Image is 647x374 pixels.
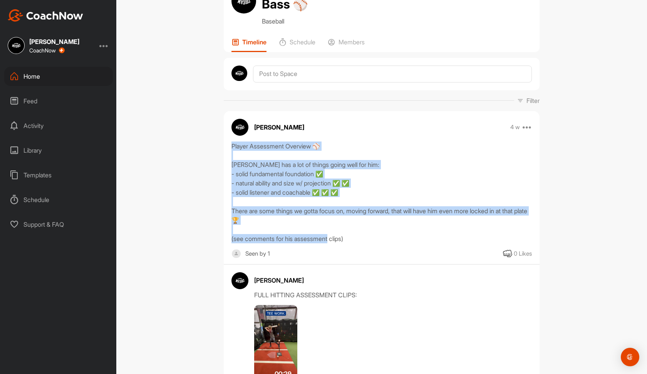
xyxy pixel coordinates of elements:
[262,17,366,26] p: Baseball
[231,119,248,136] img: avatar
[4,165,113,185] div: Templates
[245,249,270,259] div: Seen by 1
[4,91,113,111] div: Feed
[8,37,25,54] img: square_cf84641c1b0bf994328a87de70c6dd67.jpg
[29,47,65,54] div: CoachNow
[290,38,315,46] p: Schedule
[8,9,83,22] img: CoachNow
[231,66,247,81] img: avatar
[510,123,520,131] p: 4 w
[254,123,304,132] p: [PERSON_NAME]
[231,272,248,289] img: avatar
[242,38,267,46] p: Timeline
[4,190,113,209] div: Schedule
[339,38,365,46] p: Members
[4,116,113,135] div: Activity
[231,142,532,243] div: Player Assessment Overview ⚾️ [PERSON_NAME] has a lot of things going well for him: - solid funda...
[4,141,113,160] div: Library
[526,96,540,105] p: Filter
[4,215,113,234] div: Support & FAQ
[621,348,639,366] div: Open Intercom Messenger
[29,39,79,45] div: [PERSON_NAME]
[4,67,113,86] div: Home
[254,276,532,285] div: [PERSON_NAME]
[514,249,532,258] div: 0 Likes
[231,249,241,259] img: square_default-ef6cabf814de5a2bf16c804365e32c732080f9872bdf737d349900a9daf73cf9.png
[254,290,532,300] div: FULL HITTING ASSESSMENT CLIPS:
